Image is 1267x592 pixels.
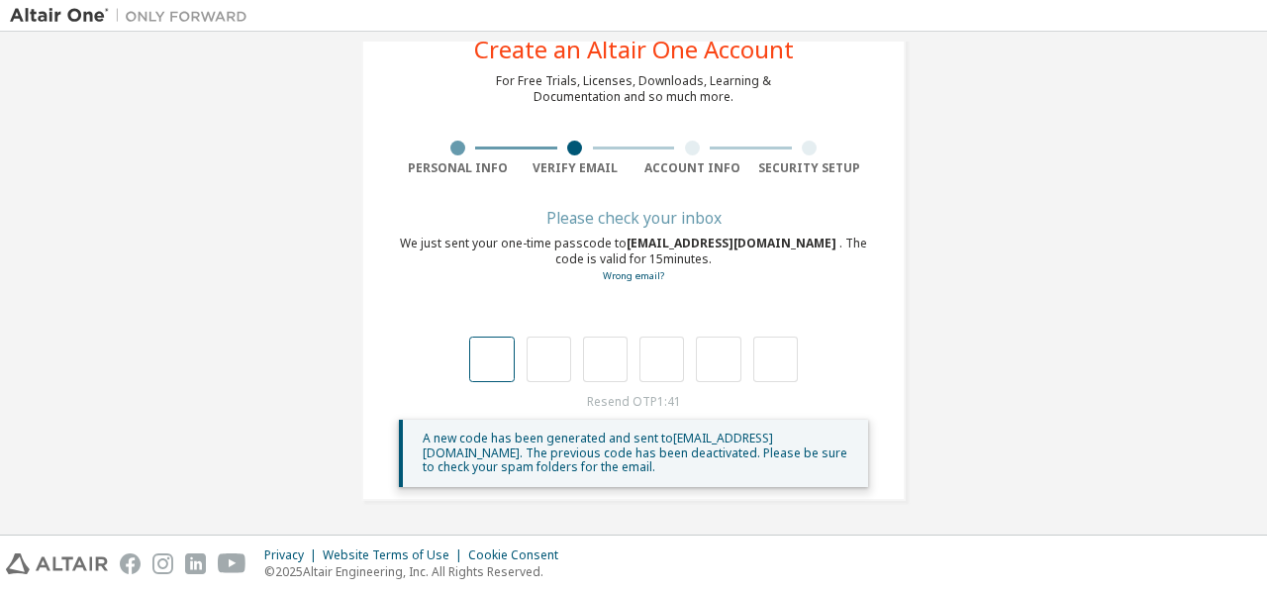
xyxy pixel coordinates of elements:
div: Cookie Consent [468,547,570,563]
span: A new code has been generated and sent to [EMAIL_ADDRESS][DOMAIN_NAME] . The previous code has be... [423,430,847,475]
div: We just sent your one-time passcode to . The code is valid for 15 minutes. [399,236,868,284]
div: For Free Trials, Licenses, Downloads, Learning & Documentation and so much more. [496,73,771,105]
div: Security Setup [751,160,869,176]
img: Altair One [10,6,257,26]
img: instagram.svg [152,553,173,574]
p: © 2025 Altair Engineering, Inc. All Rights Reserved. [264,563,570,580]
img: linkedin.svg [185,553,206,574]
img: altair_logo.svg [6,553,108,574]
img: facebook.svg [120,553,141,574]
div: Personal Info [399,160,517,176]
div: Website Terms of Use [323,547,468,563]
img: youtube.svg [218,553,246,574]
div: Please check your inbox [399,212,868,224]
div: Verify Email [517,160,634,176]
div: Privacy [264,547,323,563]
a: Go back to the registration form [603,269,664,282]
span: [EMAIL_ADDRESS][DOMAIN_NAME] [627,235,839,251]
div: Account Info [633,160,751,176]
div: Create an Altair One Account [474,38,794,61]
